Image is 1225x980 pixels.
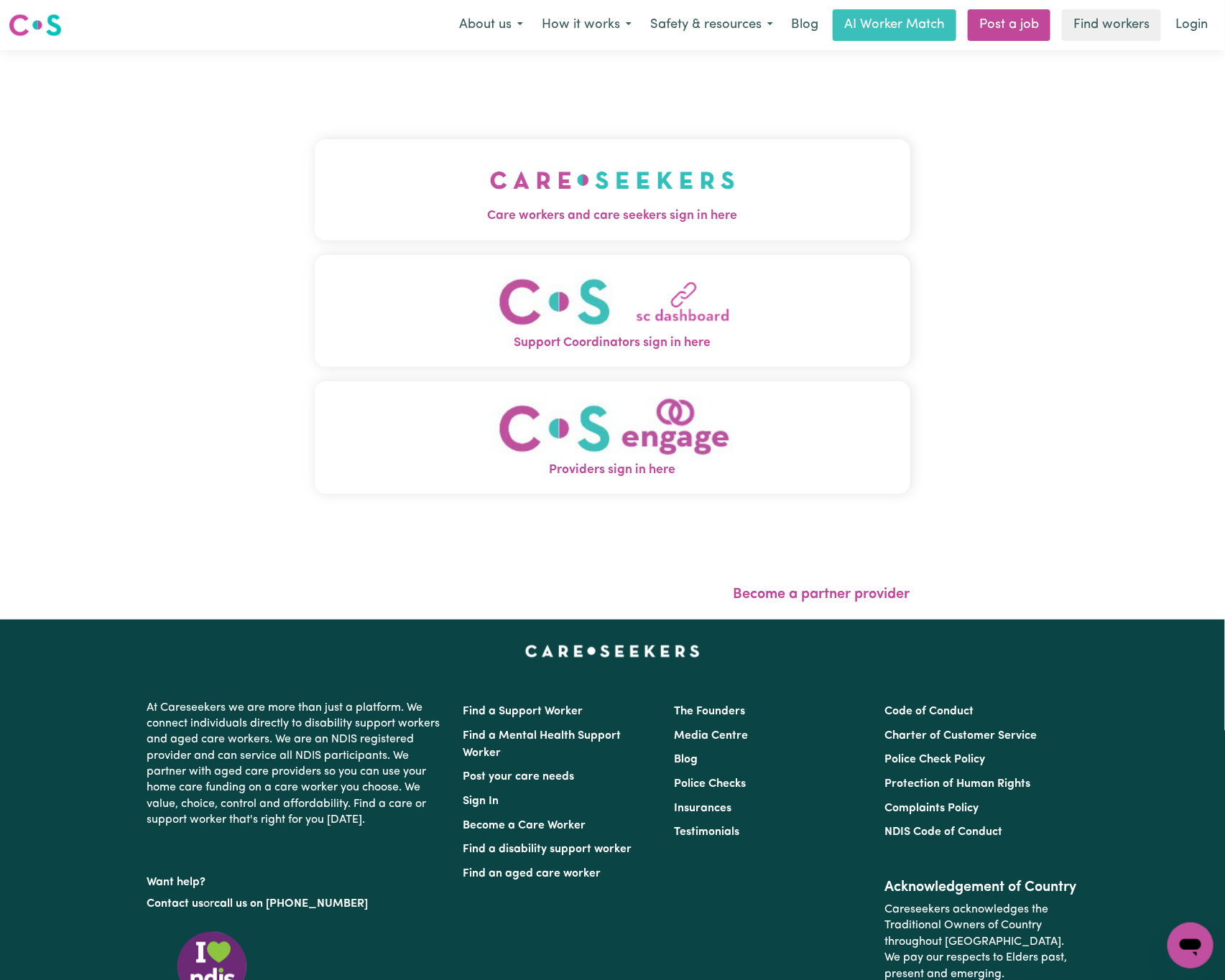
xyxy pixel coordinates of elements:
[1062,9,1161,41] a: Find workers
[884,826,1002,838] a: NDIS Code of Conduct
[884,754,985,765] a: Police Check Policy
[147,694,446,834] p: At Careseekers we are more than just a platform. We connect individuals directly to disability su...
[147,890,446,918] p: or
[734,587,910,602] a: Become a partner provider
[674,826,739,838] a: Testimonials
[463,795,499,807] a: Sign In
[884,706,974,717] a: Code of Conduct
[833,9,956,41] a: AI Worker Match
[463,868,601,879] a: Find an aged care worker
[463,844,632,855] a: Find a disability support worker
[9,9,62,42] a: Careseekers logo
[532,10,641,40] button: How it works
[782,9,827,41] a: Blog
[463,730,621,759] a: Find a Mental Health Support Worker
[215,898,369,910] a: call us on [PHONE_NUMBER]
[884,730,1037,742] a: Charter of Customer Service
[9,12,62,38] img: Careseekers logo
[463,771,575,783] a: Post your care needs
[641,10,782,40] button: Safety & resources
[315,334,910,353] span: Support Coordinators sign in here
[315,255,910,368] button: Support Coordinators sign in here
[968,9,1050,41] a: Post a job
[315,207,910,225] span: Care workers and care seekers sign in here
[884,778,1030,790] a: Protection of Human Rights
[525,645,700,657] a: Careseekers home page
[147,869,446,890] p: Want help?
[1168,923,1214,969] iframe: Button to launch messaging window
[315,461,910,480] span: Providers sign in here
[463,706,583,717] a: Find a Support Worker
[1167,9,1216,41] a: Login
[884,803,979,814] a: Complaints Policy
[674,730,748,742] a: Media Centre
[450,10,532,40] button: About us
[463,820,586,831] a: Become a Care Worker
[674,778,746,790] a: Police Checks
[315,139,910,240] button: Care workers and care seekers sign in here
[147,898,204,910] a: Contact us
[884,879,1078,896] h2: Acknowledgement of Country
[674,706,745,717] a: The Founders
[674,754,698,765] a: Blog
[674,803,731,814] a: Insurances
[315,381,910,494] button: Providers sign in here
